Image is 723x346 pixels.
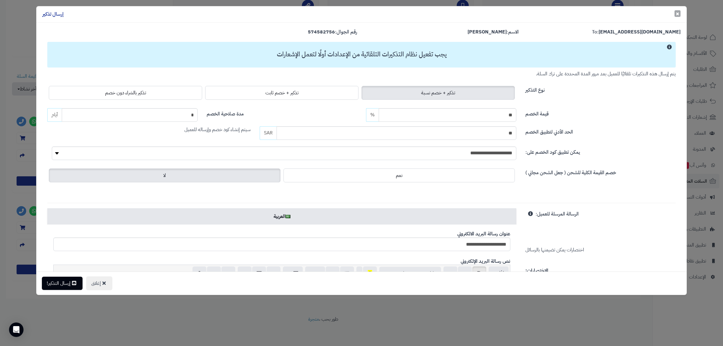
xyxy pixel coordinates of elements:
[42,11,64,18] h4: إرسال تذكير
[396,172,402,179] span: نعم
[308,29,357,36] label: رقم الجوال:
[468,28,507,36] strong: [PERSON_NAME]
[308,28,335,36] strong: 574582756
[286,215,290,218] img: ar.png
[461,258,510,265] b: نص رسالة البريد الإلكتروني
[265,89,299,96] span: تذكير + خصم ثابت
[525,267,548,274] strong: الاختصارات:
[525,167,616,176] label: خصم القيمة الكلية للشحن ( جعل الشحن مجاني )
[536,208,579,218] label: الرسالة المرسلة للعميل:
[105,89,146,96] span: تذكير بالشراء دون خصم
[599,28,681,36] strong: [EMAIL_ADDRESS][DOMAIN_NAME]
[47,208,516,225] a: العربية
[525,146,580,156] label: يمكن تطبيق كود الخصم على:
[525,126,573,136] label: الحد الأدني لتطبيق الخصم
[50,51,673,58] h3: يجب تفعيل نظام التذكيرات التلقائية من الإعدادات أولًا لتعمل الإشعارات
[184,126,251,133] span: سيتم إنشاء كود خصم وإرساله للعميل
[260,126,277,140] span: SAR
[163,172,166,179] span: لا
[525,210,591,336] span: اختصارات يمكن تضيمنها بالرسائل {firstname} - الإسم الأول {lastname} - الإسم الأخير {cart_content}...
[421,89,455,96] span: تذكير + خصم نسبة
[86,276,112,290] button: إغلاق
[525,108,549,118] label: قيمة الخصم
[47,108,62,122] span: أيام
[468,29,519,36] label: الاسم:
[370,111,375,118] span: %
[42,277,83,290] button: إرسال التذكير!
[525,84,545,94] label: نوع التذكير
[676,9,679,18] span: ×
[207,108,244,118] label: مدة صلاحية الخصم
[457,230,510,237] b: عنوان رسالة البريد الالكتروني
[536,70,676,77] small: يتم إرسال هذه التذكيرات تلقائيًا للعميل بعد مرور المدة المحددة على ترك السلة.
[390,270,436,277] span: IBM Plex Sans Arabic
[9,322,23,337] div: Open Intercom Messenger
[592,29,681,36] label: To:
